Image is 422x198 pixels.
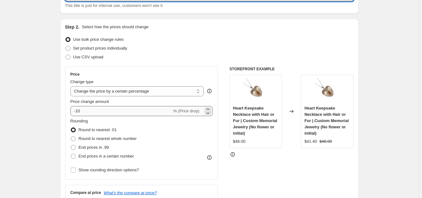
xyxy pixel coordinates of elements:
[65,24,80,30] h2: Step 2.
[206,88,213,94] div: help
[243,78,268,103] img: hair_lock_keepsake_necklace_80x.jpg
[233,138,246,145] div: $46.00
[70,190,101,195] h3: Compare at price
[79,154,134,158] span: End prices in a certain number
[70,72,80,77] h3: Price
[79,136,137,141] span: Round to nearest whole number
[315,78,340,103] img: hair_lock_keepsake_necklace_80x.jpg
[230,67,354,72] h6: STOREFRONT EXAMPLE
[233,106,277,136] span: Heart Keepsake Necklace with Hair or Fur | Custom Memorial Jewelry (No flower or initial)
[104,190,157,195] button: What's the compare at price?
[319,138,332,145] strike: $46.00
[173,109,199,113] span: % (Price drop)
[65,3,163,8] span: This title is just for internal use, customers won't see it
[70,99,109,104] span: Price change amount
[304,106,349,136] span: Heart Keepsake Necklace with Hair or Fur | Custom Memorial Jewelry (No flower or initial)
[79,145,109,150] span: End prices in .99
[70,79,94,84] span: Change type
[73,46,127,51] span: Set product prices individually
[73,37,124,42] span: Use bulk price change rules
[79,127,117,132] span: Round to nearest .01
[70,119,88,123] span: Rounding
[82,24,148,30] p: Select how the prices should change
[304,138,317,145] div: $41.40
[70,106,172,116] input: -15
[79,168,139,172] span: Show rounding direction options?
[73,55,103,59] span: Use CSV upload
